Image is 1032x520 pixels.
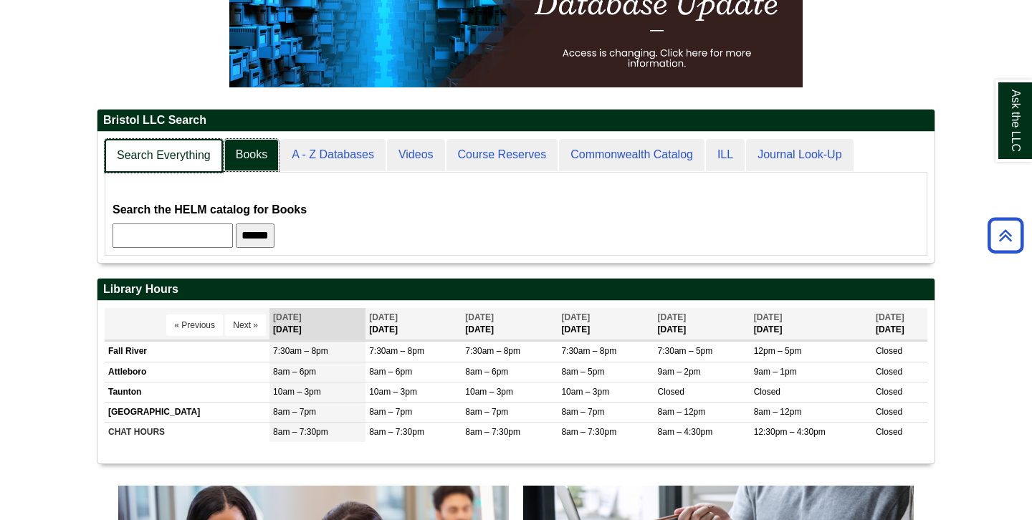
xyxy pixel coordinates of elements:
[658,427,713,437] span: 8am – 4:30pm
[754,407,802,417] span: 8am – 12pm
[369,407,412,417] span: 8am – 7pm
[105,139,223,173] a: Search Everything
[658,346,713,356] span: 7:30am – 5pm
[559,139,704,171] a: Commonwealth Catalog
[754,367,797,377] span: 9am – 1pm
[876,312,904,322] span: [DATE]
[746,139,853,171] a: Journal Look-Up
[97,279,935,301] h2: Library Hours
[465,427,520,437] span: 8am – 7:30pm
[387,139,445,171] a: Videos
[369,367,412,377] span: 8am – 6pm
[273,312,302,322] span: [DATE]
[876,427,902,437] span: Closed
[105,342,269,362] td: Fall River
[754,427,826,437] span: 12:30pm – 4:30pm
[561,312,590,322] span: [DATE]
[113,200,307,220] label: Search the HELM catalog for Books
[273,346,328,356] span: 7:30am – 8pm
[465,387,513,397] span: 10am – 3pm
[462,308,558,340] th: [DATE]
[225,314,266,336] button: Next »
[369,346,424,356] span: 7:30am – 8pm
[273,427,328,437] span: 8am – 7:30pm
[105,362,269,382] td: Attleboro
[876,346,902,356] span: Closed
[754,312,783,322] span: [DATE]
[876,407,902,417] span: Closed
[561,346,616,356] span: 7:30am – 8pm
[273,387,321,397] span: 10am – 3pm
[365,308,462,340] th: [DATE]
[558,308,654,340] th: [DATE]
[105,402,269,422] td: [GEOGRAPHIC_DATA]
[465,407,508,417] span: 8am – 7pm
[750,308,872,340] th: [DATE]
[654,308,750,340] th: [DATE]
[465,367,508,377] span: 8am – 6pm
[983,226,1028,245] a: Back to Top
[658,312,687,322] span: [DATE]
[561,427,616,437] span: 8am – 7:30pm
[113,180,919,248] div: Books
[269,308,365,340] th: [DATE]
[876,367,902,377] span: Closed
[561,387,609,397] span: 10am – 3pm
[369,387,417,397] span: 10am – 3pm
[224,139,279,171] a: Books
[105,422,269,442] td: CHAT HOURS
[369,427,424,437] span: 8am – 7:30pm
[706,139,745,171] a: ILL
[561,407,604,417] span: 8am – 7pm
[273,367,316,377] span: 8am – 6pm
[658,407,706,417] span: 8am – 12pm
[369,312,398,322] span: [DATE]
[876,387,902,397] span: Closed
[872,308,927,340] th: [DATE]
[658,367,701,377] span: 9am – 2pm
[754,346,802,356] span: 12pm – 5pm
[561,367,604,377] span: 8am – 5pm
[280,139,386,171] a: A - Z Databases
[658,387,684,397] span: Closed
[465,312,494,322] span: [DATE]
[97,110,935,132] h2: Bristol LLC Search
[105,382,269,402] td: Taunton
[166,314,223,336] button: « Previous
[273,407,316,417] span: 8am – 7pm
[446,139,558,171] a: Course Reserves
[465,346,520,356] span: 7:30am – 8pm
[754,387,780,397] span: Closed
